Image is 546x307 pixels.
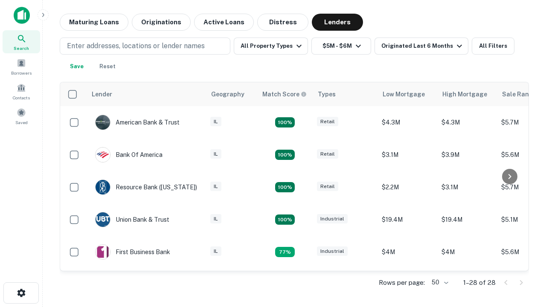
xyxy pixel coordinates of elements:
[95,115,180,130] div: American Bank & Trust
[92,89,112,99] div: Lender
[442,89,487,99] div: High Mortgage
[275,117,295,127] div: Matching Properties: 7, hasApolloMatch: undefined
[210,214,221,224] div: IL
[234,38,308,55] button: All Property Types
[378,268,437,301] td: $3.9M
[381,41,465,51] div: Originated Last 6 Months
[317,149,338,159] div: Retail
[257,14,308,31] button: Distress
[3,30,40,53] a: Search
[63,58,90,75] button: Save your search to get updates of matches that match your search criteria.
[96,115,110,130] img: picture
[67,41,205,51] p: Enter addresses, locations or lender names
[14,7,30,24] img: capitalize-icon.png
[95,212,169,227] div: Union Bank & Trust
[257,82,313,106] th: Capitalize uses an advanced AI algorithm to match your search with the best lender. The match sco...
[437,236,497,268] td: $4M
[311,38,371,55] button: $5M - $6M
[132,14,191,31] button: Originations
[14,45,29,52] span: Search
[437,106,497,139] td: $4.3M
[87,82,206,106] th: Lender
[194,14,254,31] button: Active Loans
[211,89,244,99] div: Geography
[3,104,40,127] a: Saved
[379,278,425,288] p: Rows per page:
[437,268,497,301] td: $4.2M
[437,139,497,171] td: $3.9M
[428,276,450,289] div: 50
[378,236,437,268] td: $4M
[262,90,305,99] h6: Match Score
[96,212,110,227] img: picture
[378,139,437,171] td: $3.1M
[275,182,295,192] div: Matching Properties: 4, hasApolloMatch: undefined
[317,246,348,256] div: Industrial
[210,117,221,127] div: IL
[378,82,437,106] th: Low Mortgage
[503,211,546,252] iframe: Chat Widget
[437,82,497,106] th: High Mortgage
[206,82,257,106] th: Geography
[318,89,336,99] div: Types
[463,278,496,288] p: 1–28 of 28
[378,106,437,139] td: $4.3M
[96,180,110,194] img: picture
[262,90,307,99] div: Capitalize uses an advanced AI algorithm to match your search with the best lender. The match sco...
[317,182,338,191] div: Retail
[313,82,378,106] th: Types
[275,150,295,160] div: Matching Properties: 4, hasApolloMatch: undefined
[11,70,32,76] span: Borrowers
[275,247,295,257] div: Matching Properties: 3, hasApolloMatch: undefined
[378,203,437,236] td: $19.4M
[317,117,338,127] div: Retail
[383,89,425,99] div: Low Mortgage
[472,38,514,55] button: All Filters
[3,80,40,103] a: Contacts
[375,38,468,55] button: Originated Last 6 Months
[210,149,221,159] div: IL
[95,244,170,260] div: First Business Bank
[378,171,437,203] td: $2.2M
[94,58,121,75] button: Reset
[95,180,197,195] div: Resource Bank ([US_STATE])
[96,245,110,259] img: picture
[15,119,28,126] span: Saved
[60,14,128,31] button: Maturing Loans
[60,38,230,55] button: Enter addresses, locations or lender names
[275,214,295,225] div: Matching Properties: 4, hasApolloMatch: undefined
[317,214,348,224] div: Industrial
[210,246,221,256] div: IL
[13,94,30,101] span: Contacts
[95,147,163,162] div: Bank Of America
[437,203,497,236] td: $19.4M
[96,148,110,162] img: picture
[3,55,40,78] a: Borrowers
[210,182,221,191] div: IL
[312,14,363,31] button: Lenders
[437,171,497,203] td: $3.1M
